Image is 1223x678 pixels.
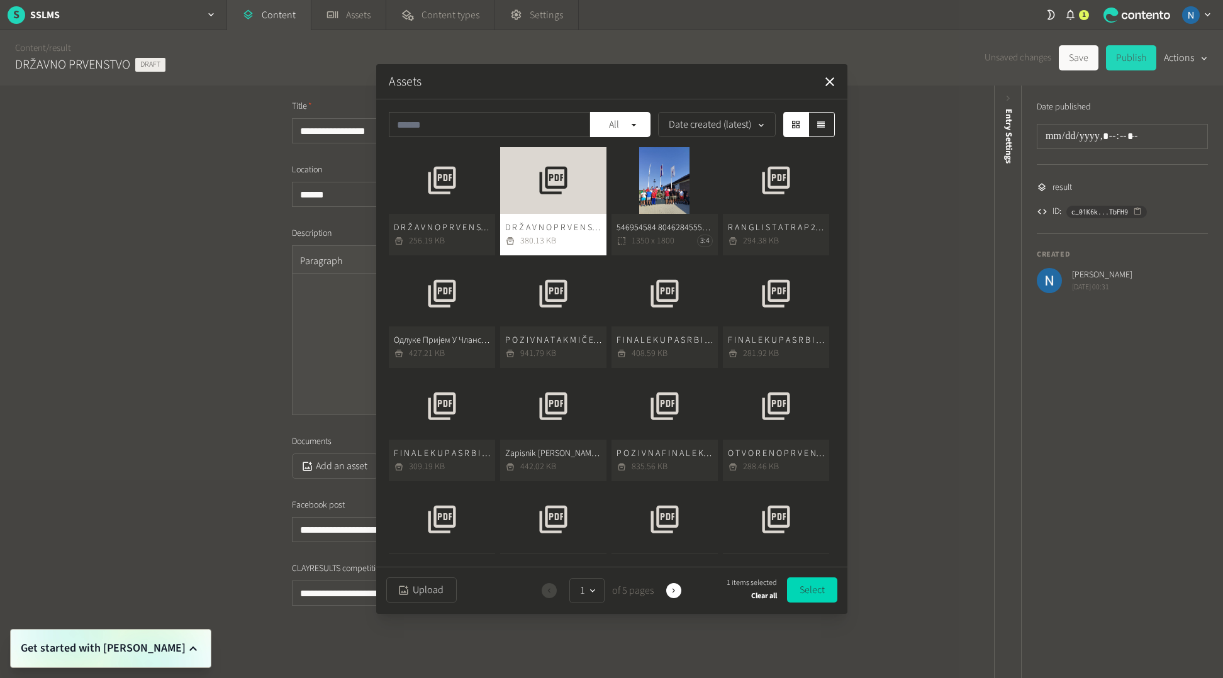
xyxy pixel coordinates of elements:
[600,117,628,132] span: All
[569,578,605,603] button: 1
[787,577,837,603] button: Select
[590,112,651,137] button: All
[389,72,422,91] button: Assets
[658,112,776,137] button: Date created (latest)
[386,577,457,603] button: Upload
[727,577,777,589] span: 1 items selected
[751,589,777,604] button: Clear all
[610,583,654,598] span: of 5 pages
